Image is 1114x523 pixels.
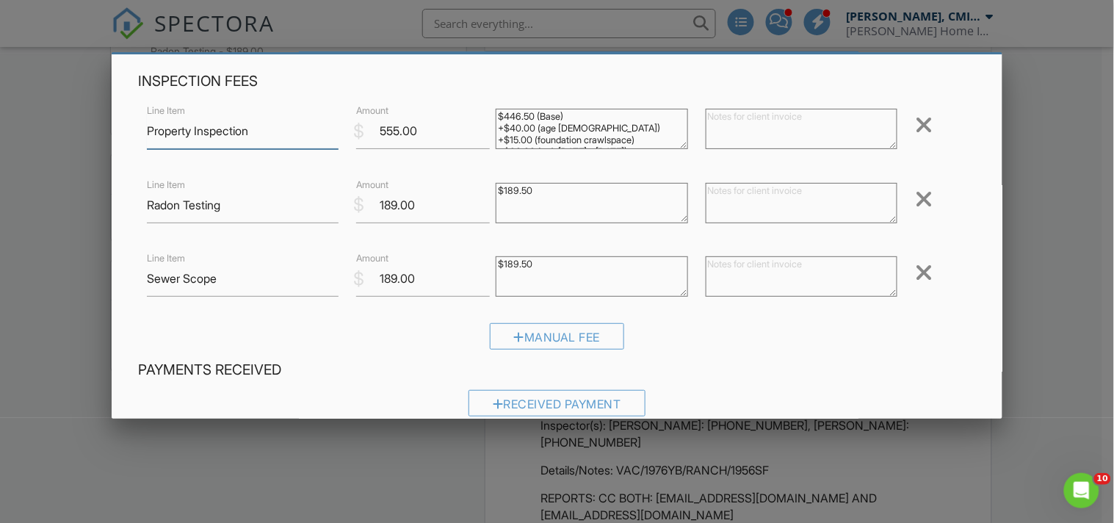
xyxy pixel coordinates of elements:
[356,178,388,191] label: Amount
[469,400,645,414] a: Received Payment
[1064,473,1099,508] iframe: Intercom live chat
[356,252,388,265] label: Amount
[353,192,364,217] div: $
[147,178,185,191] label: Line Item
[496,183,687,223] textarea: $189.50
[147,104,185,118] label: Line Item
[490,333,625,347] a: Manual Fee
[356,104,388,118] label: Amount
[1094,473,1111,485] span: 10
[496,109,687,149] textarea: $446.50 (Base) +$40.00 (age [DEMOGRAPHIC_DATA]) +$15.00 (foundation crawlspace) +$30.00 (sqft [DA...
[147,252,185,265] label: Line Item
[353,267,364,292] div: $
[138,72,977,91] h4: Inspection Fees
[138,361,977,380] h4: Payments Received
[469,390,645,416] div: Received Payment
[490,323,625,350] div: Manual Fee
[496,256,687,297] textarea: $189.50
[353,119,364,144] div: $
